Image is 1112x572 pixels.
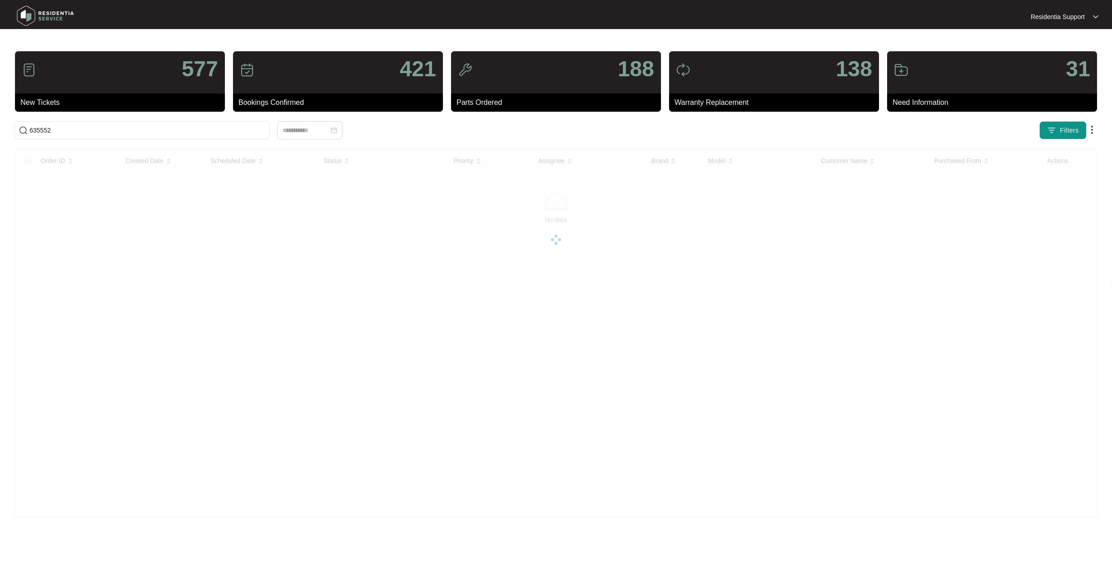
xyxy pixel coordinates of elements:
[1039,121,1087,139] button: filter iconFilters
[20,97,225,108] p: New Tickets
[1087,124,1097,135] img: dropdown arrow
[675,97,879,108] p: Warranty Replacement
[1031,12,1085,21] p: Residentia Support
[618,58,654,80] p: 188
[457,97,661,108] p: Parts Ordered
[1066,58,1090,80] p: 31
[30,125,266,135] input: Search by Order Id, Assignee Name, Customer Name, Brand and Model
[836,58,872,80] p: 138
[894,63,908,77] img: icon
[22,63,36,77] img: icon
[240,63,254,77] img: icon
[458,63,472,77] img: icon
[676,63,690,77] img: icon
[893,97,1097,108] p: Need Information
[1047,126,1056,135] img: filter icon
[14,2,77,30] img: residentia service logo
[1093,15,1098,19] img: dropdown arrow
[238,97,443,108] p: Bookings Confirmed
[400,58,436,80] p: 421
[19,126,28,135] img: search-icon
[182,58,218,80] p: 577
[1060,126,1079,135] span: Filters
